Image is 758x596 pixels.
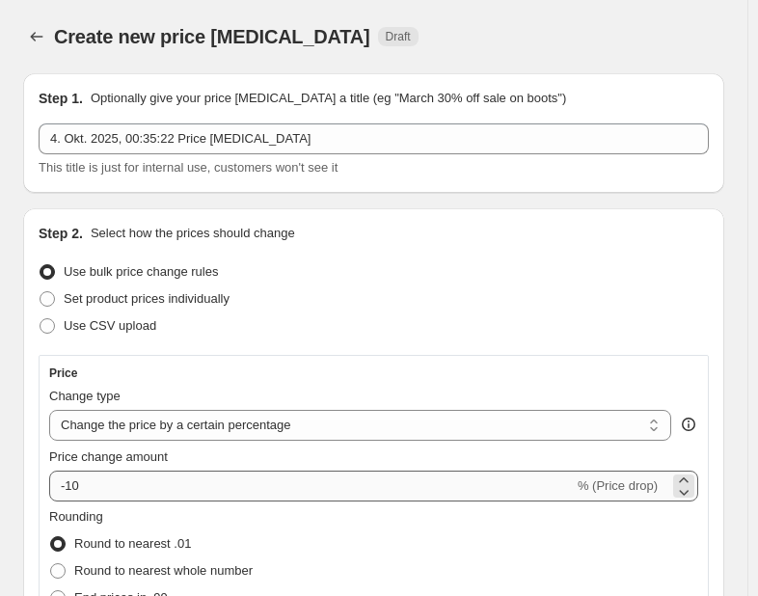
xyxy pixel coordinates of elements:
[39,123,709,154] input: 30% off holiday sale
[23,23,50,50] button: Price change jobs
[74,536,191,551] span: Round to nearest .01
[54,26,370,47] span: Create new price [MEDICAL_DATA]
[91,89,566,108] p: Optionally give your price [MEDICAL_DATA] a title (eg "March 30% off sale on boots")
[49,389,121,403] span: Change type
[49,366,77,381] h3: Price
[64,291,230,306] span: Set product prices individually
[578,478,658,493] span: % (Price drop)
[64,264,218,279] span: Use bulk price change rules
[91,224,295,243] p: Select how the prices should change
[39,89,83,108] h2: Step 1.
[64,318,156,333] span: Use CSV upload
[74,563,253,578] span: Round to nearest whole number
[39,224,83,243] h2: Step 2.
[49,471,574,501] input: -15
[679,415,698,434] div: help
[39,160,338,175] span: This title is just for internal use, customers won't see it
[49,449,168,464] span: Price change amount
[49,509,103,524] span: Rounding
[386,29,411,44] span: Draft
